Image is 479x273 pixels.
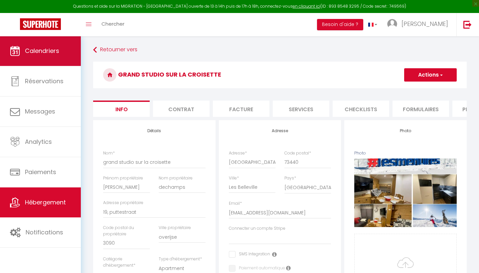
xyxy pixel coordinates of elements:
li: Formulaires [393,101,449,117]
label: Code postal [284,150,311,156]
button: Supprimer [390,188,421,198]
h3: grand studio sur la croisette [93,62,467,88]
li: Services [273,101,329,117]
label: Adresse propriétaire [103,200,143,206]
label: Connecter un compte Stripe [229,225,285,232]
label: Nom propriétaire [159,175,193,181]
img: Super Booking [20,18,61,30]
span: Chercher [101,20,124,27]
a: ... [PERSON_NAME] [382,13,456,36]
label: Email [229,200,242,207]
h4: Photo [354,129,457,133]
label: Ville propriétaire [159,225,191,231]
button: Besoin d'aide ? [317,19,363,30]
span: Hébergement [25,198,66,206]
li: Info [93,101,150,117]
label: Prénom propriétaire [103,175,143,181]
a: Retourner vers [93,44,467,56]
button: Actions [404,68,457,82]
img: ... [387,19,397,29]
a: en cliquant ici [293,3,320,9]
span: Messages [25,107,55,116]
label: Code postal du propriétaire [103,225,150,237]
label: Pays [284,175,296,181]
label: Adresse [229,150,247,156]
label: Photo [354,150,366,156]
h4: Détails [103,129,206,133]
img: logout [463,20,472,29]
label: Nom [103,150,115,156]
span: Calendriers [25,47,59,55]
label: Ville [229,175,239,181]
span: Réservations [25,77,64,85]
a: Chercher [96,13,129,36]
span: Analytics [25,137,52,146]
label: Type d'hébergement [159,256,202,262]
span: [PERSON_NAME] [401,20,448,28]
button: Open LiveChat chat widget [5,3,25,23]
h4: Adresse [229,129,331,133]
span: Notifications [26,228,63,236]
label: Paiement automatique [236,265,285,272]
li: Facture [213,101,269,117]
li: Contrat [153,101,210,117]
span: Paiements [25,168,56,176]
li: Checklists [333,101,389,117]
label: Catégorie d'hébergement [103,256,150,269]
